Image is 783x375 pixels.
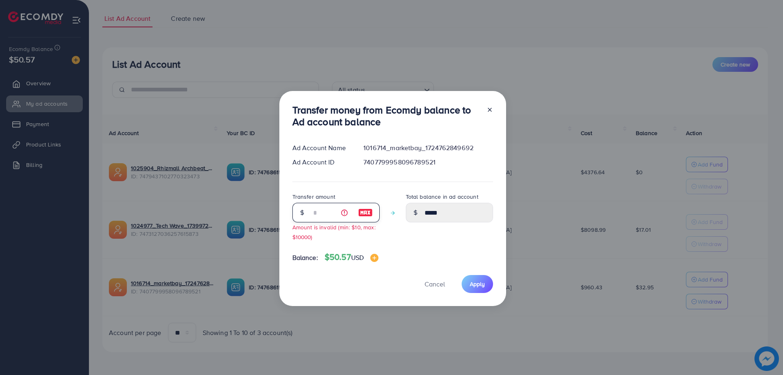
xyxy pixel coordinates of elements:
div: 7407799958096789521 [357,158,499,167]
div: Ad Account Name [286,143,357,153]
label: Total balance in ad account [406,193,478,201]
div: Ad Account ID [286,158,357,167]
button: Apply [462,275,493,293]
h4: $50.57 [325,252,378,262]
span: Balance: [292,253,318,262]
small: Amount is invalid (min: $10, max: $10000) [292,223,376,240]
span: USD [351,253,364,262]
span: Cancel [425,280,445,288]
button: Cancel [414,275,455,293]
img: image [370,254,378,262]
span: Apply [470,280,485,288]
div: 1016714_marketbay_1724762849692 [357,143,499,153]
h3: Transfer money from Ecomdy balance to Ad account balance [292,104,480,128]
label: Transfer amount [292,193,335,201]
img: image [358,208,373,217]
